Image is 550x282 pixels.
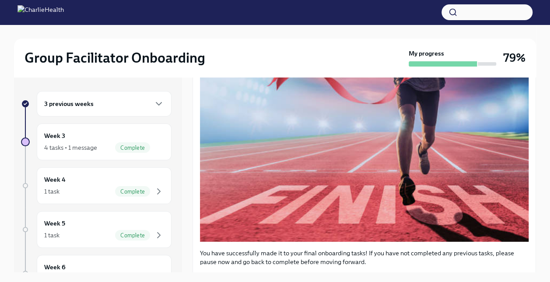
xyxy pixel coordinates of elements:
[21,123,172,160] a: Week 34 tasks • 1 messageComplete
[115,145,150,151] span: Complete
[44,231,60,240] div: 1 task
[37,91,172,116] div: 3 previous weeks
[44,262,66,272] h6: Week 6
[200,249,529,266] p: You have successfully made it to your final onboarding tasks! If you have not completed any previ...
[44,143,97,152] div: 4 tasks • 1 message
[21,167,172,204] a: Week 41 taskComplete
[503,50,525,66] h3: 79%
[25,49,205,67] h2: Group Facilitator Onboarding
[115,232,150,239] span: Complete
[44,175,66,184] h6: Week 4
[21,211,172,248] a: Week 51 taskComplete
[18,5,64,19] img: CharlieHealth
[44,131,65,141] h6: Week 3
[44,99,94,109] h6: 3 previous weeks
[115,188,150,195] span: Complete
[44,187,60,196] div: 1 task
[44,219,65,228] h6: Week 5
[200,22,529,242] button: Zoom image
[409,49,444,58] strong: My progress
